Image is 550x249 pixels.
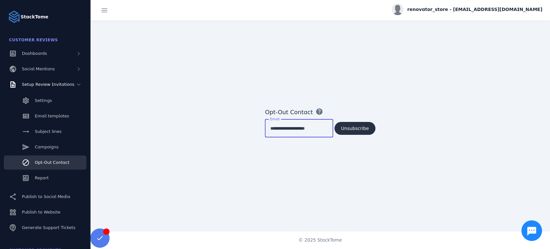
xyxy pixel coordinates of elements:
[8,10,21,23] img: Logo image
[407,6,542,13] span: renovator_store - [EMAIL_ADDRESS][DOMAIN_NAME]
[392,4,403,15] img: profile.jpg
[35,160,69,165] span: Opt-Out Contact
[22,82,74,87] span: Setup Review Invitations
[35,144,58,149] span: Campaigns
[4,124,86,139] a: Subject lines
[35,98,52,103] span: Settings
[4,140,86,154] a: Campaigns
[9,38,58,42] span: Customer Reviews
[22,210,60,214] span: Publish to Website
[22,51,47,56] span: Dashboards
[334,122,375,135] button: Unsubscribe
[4,205,86,219] a: Publish to Website
[35,175,49,180] span: Report
[298,237,342,244] span: © 2025 StackTome
[22,66,55,71] span: Social Mentions
[270,117,279,121] mat-label: Email
[21,14,48,20] strong: StackTome
[4,190,86,204] a: Publish to Social Media
[4,109,86,123] a: Email templates
[4,94,86,108] a: Settings
[35,129,62,134] span: Subject lines
[392,4,542,15] button: renovator_store - [EMAIL_ADDRESS][DOMAIN_NAME]
[341,126,369,131] span: Unsubscribe
[22,194,70,199] span: Publish to Social Media
[265,108,313,116] div: Opt-Out Contact
[315,108,323,115] mat-icon: help
[35,114,69,118] span: Email templates
[4,155,86,170] a: Opt-Out Contact
[4,221,86,235] a: Generate Support Tickets
[4,171,86,185] a: Report
[22,225,75,230] span: Generate Support Tickets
